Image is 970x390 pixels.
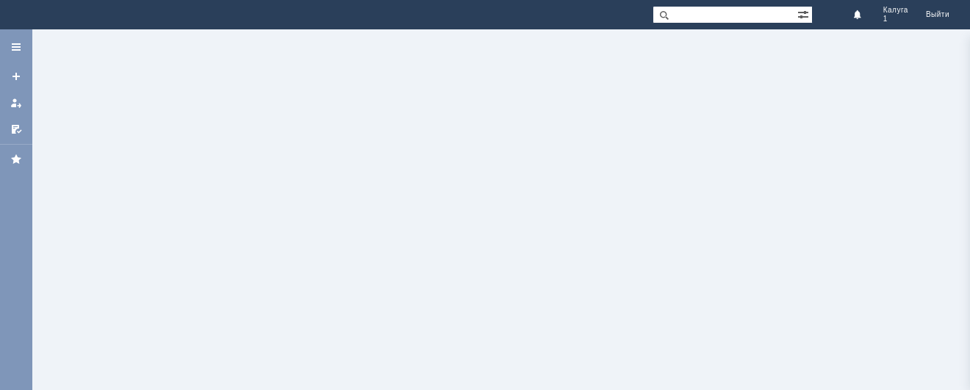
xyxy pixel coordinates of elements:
[883,6,908,15] span: Калуга
[4,91,28,115] a: Мои заявки
[4,65,28,88] a: Создать заявку
[4,118,28,141] a: Мои согласования
[797,7,812,21] span: Расширенный поиск
[883,15,908,24] span: 1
